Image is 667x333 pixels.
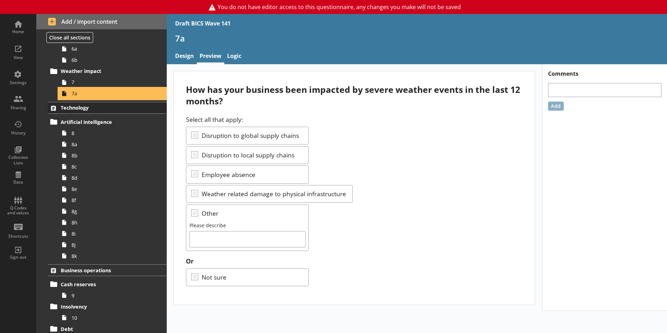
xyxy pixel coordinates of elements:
a: 8i [59,228,167,239]
a: Technology [48,102,167,114]
span: Cash reserves [61,281,146,288]
span: 8d [72,175,149,181]
span: 6b [72,57,149,63]
a: 9 [59,290,167,301]
a: Business operations [48,264,167,276]
a: Logic [224,49,244,64]
a: Weather impact [48,66,167,77]
span: 8e [72,186,149,192]
a: Insolvency [48,301,167,312]
span: 8h [72,219,149,226]
a: Preview [197,49,224,64]
div: How has your business been impacted by severe weather events in the last 12 months? [186,84,523,107]
span: 8f [72,197,149,203]
a: 8j [59,239,167,250]
a: 6b [59,54,167,66]
span: 6a [72,45,149,52]
li: Insolvency10 [51,301,167,323]
a: 8a [59,139,167,150]
div: Q Codes and values [6,206,30,216]
a: 8b [59,150,167,161]
div: Home [6,29,30,35]
a: 8f [59,194,167,206]
a: 8g [59,206,167,217]
div: Collection Lists [6,155,30,165]
span: 8 [72,130,149,136]
a: 8k [59,250,167,261]
span: 8i [72,230,149,237]
li: Cash reserves9 [51,279,167,301]
span: Insolvency [61,303,146,310]
a: Artificial intelligence [48,116,167,127]
span: 8k [72,253,149,259]
div: Settings [6,80,30,86]
a: 8e [59,183,167,194]
span: 8b [72,152,149,159]
div: Sharing [6,105,30,111]
button: Add / import content [36,14,167,29]
span: Weather impact [61,68,146,74]
span: 8c [72,163,149,170]
span: Add / import content [48,18,155,25]
span: 7 [72,79,149,86]
span: 10 [72,314,149,321]
a: Cash reserves [48,279,167,290]
a: 8h [59,217,167,228]
button: Close all sections [46,32,93,43]
span: Technology [61,104,146,111]
div: History [6,130,30,136]
span: Business operations [61,267,146,274]
div: View [6,55,30,60]
li: Weather impact77a [51,66,167,99]
h1: 7a [175,33,659,44]
div: Sign out [6,254,30,260]
a: 7 [59,77,167,88]
a: 7a [59,88,167,99]
span: 8g [72,208,149,215]
a: Design [172,49,197,64]
li: TechnologyArtificial intelligence88a8b8c8d8e8f8g8h8i8j8k [36,102,167,261]
div: Draft BICS Wave 141 [175,20,231,27]
div: Shortcuts [6,234,30,239]
li: Artificial intelligence88a8b8c8d8e8f8g8h8i8j8k [51,116,167,261]
div: Data [6,179,30,185]
span: 7a [72,90,149,97]
a: 6a [59,43,167,54]
a: 8d [59,172,167,183]
span: 9 [72,292,149,299]
span: 8j [72,242,149,248]
a: 8c [59,161,167,172]
span: Debt [61,326,146,332]
a: 10 [59,312,167,323]
a: 8 [59,127,167,139]
span: Artificial intelligence [61,119,146,125]
span: 8a [72,141,149,148]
